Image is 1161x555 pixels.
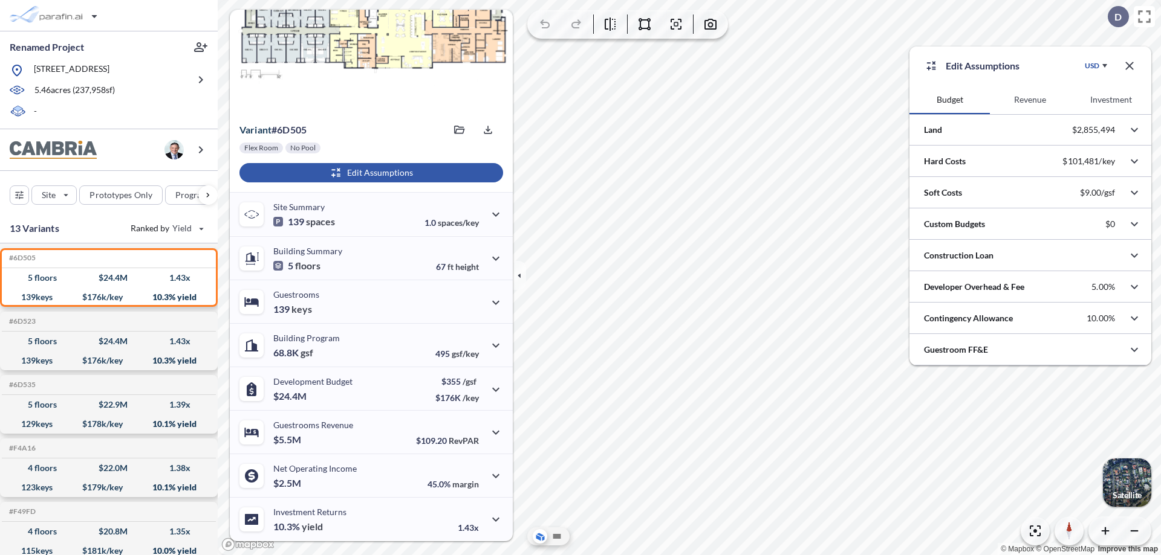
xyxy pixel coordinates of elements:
[924,187,962,199] p: Soft Costs
[1114,11,1122,22] p: D
[924,312,1013,324] p: Contingency Allowance
[428,479,479,489] p: 45.0%
[7,380,36,389] h5: Click to copy the code
[909,85,990,114] button: Budget
[273,507,346,517] p: Investment Returns
[924,344,988,356] p: Guestroom FF&E
[273,202,325,212] p: Site Summary
[10,141,97,159] img: BrandImage
[452,479,479,489] span: margin
[424,217,479,228] p: 1.0
[239,124,307,136] p: # 6d505
[31,185,77,205] button: Site
[435,376,479,387] p: $355
[1105,219,1115,229] p: $0
[1113,490,1142,500] p: Satellite
[10,221,59,236] p: 13 Variants
[34,105,37,119] p: -
[436,261,479,272] p: 67
[239,163,503,182] button: Edit Assumptions
[946,59,1020,73] p: Edit Assumptions
[244,143,278,153] p: Flex Room
[550,529,564,544] button: Site Plan
[924,124,942,136] p: Land
[1072,124,1115,135] p: $2,855,494
[10,40,84,54] p: Renamed Project
[89,189,152,201] p: Prototypes Only
[302,521,323,533] span: yield
[1085,61,1099,71] div: USD
[172,222,192,234] span: Yield
[273,420,353,430] p: Guestrooms Revenue
[416,435,479,446] p: $109.20
[290,143,316,153] p: No Pool
[273,390,308,402] p: $24.4M
[273,333,340,343] p: Building Program
[306,216,335,228] span: spaces
[291,303,312,315] span: keys
[273,434,303,446] p: $5.5M
[533,529,547,544] button: Aerial View
[435,393,479,403] p: $176K
[273,376,353,387] p: Development Budget
[42,189,56,201] p: Site
[301,347,313,359] span: gsf
[7,254,36,262] h5: Click to copy the code
[447,261,454,272] span: ft
[273,303,312,315] p: 139
[990,85,1070,114] button: Revenue
[273,260,320,272] p: 5
[1080,187,1115,198] p: $9.00/gsf
[121,219,212,238] button: Ranked by Yield
[1062,156,1115,167] p: $101,481/key
[1103,458,1151,507] button: Switcher ImageSatellite
[273,216,335,228] p: 139
[79,185,163,205] button: Prototypes Only
[1098,545,1158,553] a: Improve this map
[273,347,313,359] p: 68.8K
[273,289,319,300] p: Guestrooms
[273,246,342,256] p: Building Summary
[463,376,476,387] span: /gsf
[438,217,479,228] span: spaces/key
[1087,313,1115,324] p: 10.00%
[449,435,479,446] span: RevPAR
[458,522,479,533] p: 1.43x
[435,348,479,359] p: 495
[165,185,230,205] button: Program
[924,249,994,261] p: Construction Loan
[273,463,357,473] p: Net Operating Income
[7,444,36,452] h5: Click to copy the code
[7,507,36,516] h5: Click to copy the code
[924,218,985,230] p: Custom Budgets
[295,260,320,272] span: floors
[924,155,966,167] p: Hard Costs
[7,317,36,326] h5: Click to copy the code
[1071,85,1151,114] button: Investment
[1103,458,1151,507] img: Switcher Image
[273,477,303,489] p: $2.5M
[239,124,272,135] span: Variant
[34,63,109,78] p: [STREET_ADDRESS]
[452,348,479,359] span: gsf/key
[1091,281,1115,292] p: 5.00%
[1001,545,1034,553] a: Mapbox
[924,281,1024,293] p: Developer Overhead & Fee
[455,261,479,272] span: height
[463,393,479,403] span: /key
[273,521,323,533] p: 10.3%
[175,189,209,201] p: Program
[164,140,184,159] img: user logo
[1036,545,1094,553] a: OpenStreetMap
[34,84,115,97] p: 5.46 acres ( 237,958 sf)
[221,537,275,551] a: Mapbox homepage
